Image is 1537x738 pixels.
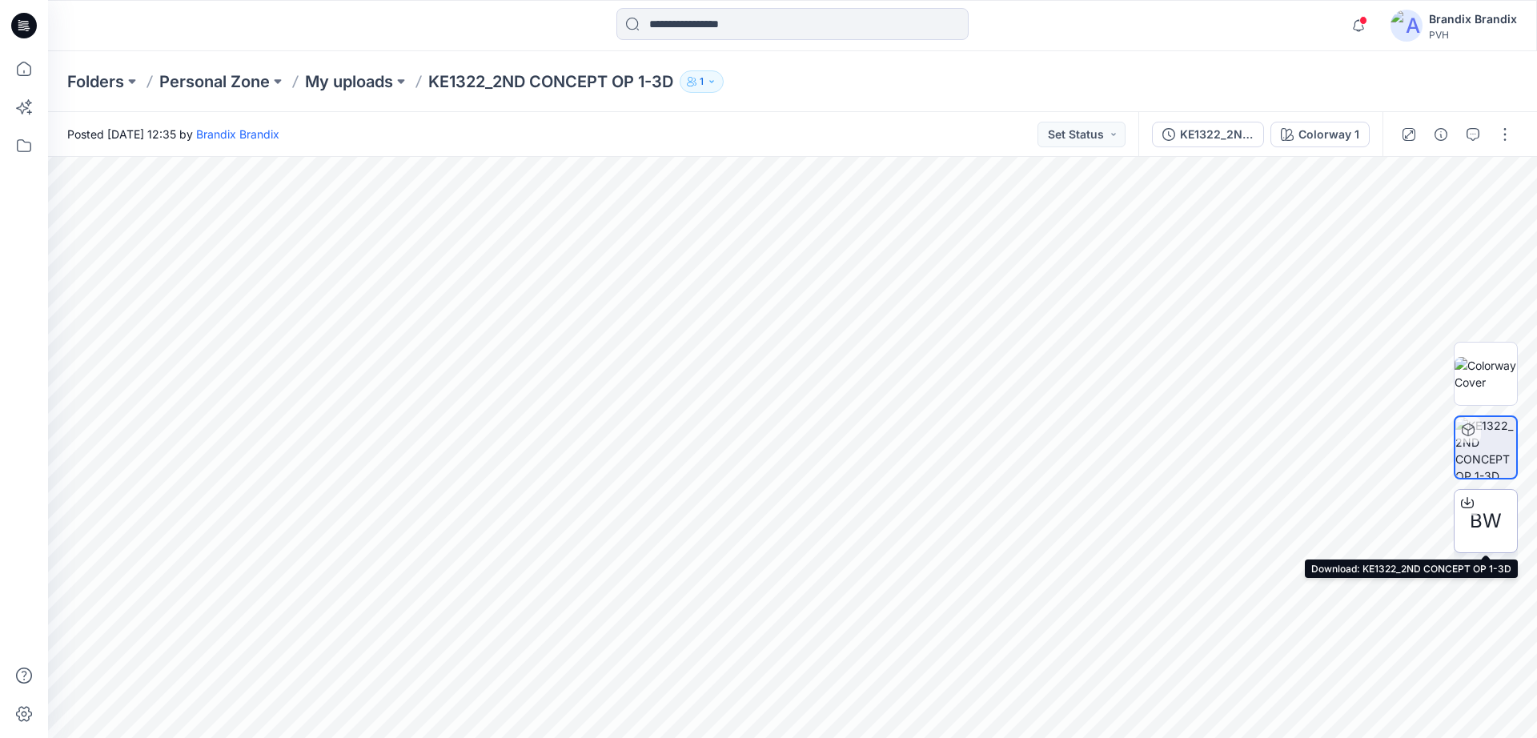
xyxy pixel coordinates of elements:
[196,127,279,141] a: Brandix Brandix
[1152,122,1264,147] button: KE1322_2ND CONCEPT OP 1-3D
[159,70,270,93] a: Personal Zone
[67,126,279,142] span: Posted [DATE] 12:35 by
[1180,126,1254,143] div: KE1322_2ND CONCEPT OP 1-3D
[700,73,704,90] p: 1
[1429,10,1517,29] div: Brandix Brandix
[428,70,673,93] p: KE1322_2ND CONCEPT OP 1-3D
[67,70,124,93] a: Folders
[1428,122,1454,147] button: Details
[680,70,724,93] button: 1
[1429,29,1517,41] div: PVH
[1470,507,1502,535] span: BW
[1391,10,1423,42] img: avatar
[1270,122,1370,147] button: Colorway 1
[1298,126,1359,143] div: Colorway 1
[1455,417,1516,478] img: KE1322_2ND CONCEPT OP 1-3D Colorway 1
[1455,357,1517,391] img: Colorway Cover
[305,70,393,93] a: My uploads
